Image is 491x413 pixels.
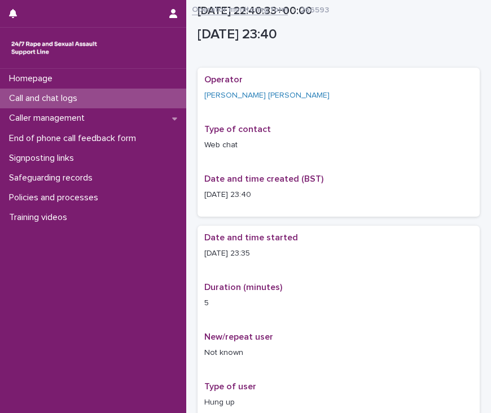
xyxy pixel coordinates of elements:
[300,3,329,15] p: 266593
[204,90,330,102] a: [PERSON_NAME] [PERSON_NAME]
[204,233,298,242] span: Date and time started
[204,347,473,359] p: Not known
[5,113,94,124] p: Caller management
[192,2,288,15] a: Operator monitoring form
[5,153,83,164] p: Signposting links
[204,189,473,201] p: [DATE] 23:40
[204,248,473,260] p: [DATE] 23:35
[5,173,102,183] p: Safeguarding records
[5,73,62,84] p: Homepage
[204,397,473,408] p: Hung up
[204,332,273,341] span: New/repeat user
[5,212,76,223] p: Training videos
[5,93,86,104] p: Call and chat logs
[198,27,475,43] p: [DATE] 23:40
[204,174,323,183] span: Date and time created (BST)
[204,125,271,134] span: Type of contact
[204,382,256,391] span: Type of user
[204,283,282,292] span: Duration (minutes)
[204,297,473,309] p: 5
[204,75,243,84] span: Operator
[9,37,99,59] img: rhQMoQhaT3yELyF149Cw
[5,192,107,203] p: Policies and processes
[204,139,473,151] p: Web chat
[5,133,145,144] p: End of phone call feedback form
